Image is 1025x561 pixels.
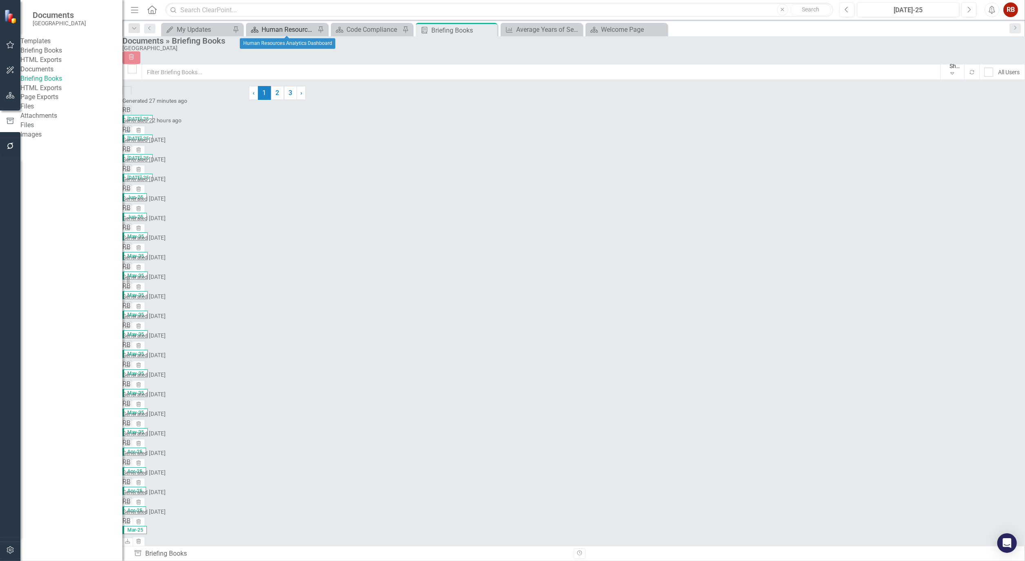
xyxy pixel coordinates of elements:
div: Briefing Books [134,549,568,559]
div: Documents [20,65,122,74]
span: [DATE]-25 [122,135,153,143]
button: [DATE]-25 [857,2,959,17]
a: Welcome Page [588,24,665,35]
span: May-25 [122,330,148,338]
div: Templates [20,37,122,46]
span: [DATE]-25 [122,174,153,182]
a: Briefing Books [20,46,122,55]
input: Search ClearPoint... [165,3,833,17]
span: May-25 [122,428,148,436]
span: Documents [33,10,86,20]
small: Generated [DATE] [122,293,166,300]
input: Filter Briefing Books... [142,64,941,80]
div: Human Resources Analytics Dashboard [262,24,315,35]
a: 2 [271,86,284,100]
small: Generated [DATE] [122,313,166,319]
span: Jun-25 [122,213,147,221]
span: May-25 [122,350,148,358]
small: Generated [DATE] [122,450,166,456]
a: Attachments [20,111,122,121]
small: Generated [DATE] [122,254,166,261]
img: ClearPoint Strategy [4,9,18,24]
div: [DATE]-25 [860,5,956,15]
span: May-25 [122,369,148,378]
span: ‹ [253,89,255,97]
span: May-25 [122,252,148,260]
div: My Updates [177,24,231,35]
span: May-25 [122,409,148,417]
a: Code Compliance [333,24,400,35]
div: Human Resources Analytics Dashboard [240,38,335,49]
span: [DATE]-25 [122,154,153,162]
small: Generated [DATE] [122,352,166,358]
span: Apr-25 [122,448,146,456]
a: Page Exports [20,93,122,102]
span: Jun-25 [122,193,147,201]
small: Generated [DATE] [122,508,166,515]
span: Apr-25 [122,467,146,475]
div: Code Compliance [346,24,400,35]
button: Search [790,4,831,15]
small: Generated [DATE] [122,489,166,495]
small: Generated [DATE] [122,391,166,398]
small: Generated [DATE] [122,371,166,378]
span: Search [802,6,819,13]
span: Apr-25 [122,487,146,495]
span: › [300,89,302,97]
span: 1 [258,86,271,100]
div: Files [20,102,122,111]
div: All Users [998,68,1020,76]
a: Images [20,130,122,139]
span: May-25 [122,311,148,319]
span: May-25 [122,232,148,241]
div: RB [122,517,249,526]
a: HTML Exports [20,84,122,93]
small: Generated [DATE] [122,156,166,163]
span: May-25 [122,272,148,280]
small: Generated 22 hours ago [122,117,182,124]
a: Files [20,121,122,130]
a: Average Years of Service [503,24,580,35]
a: Human Resources Analytics Dashboard [248,24,315,35]
small: Generated [DATE] [122,137,166,143]
small: Generated [DATE] [122,274,166,280]
a: Briefing Books [20,74,122,84]
small: Generated [DATE] [122,430,166,437]
div: Documents » Briefing Books [122,36,1021,45]
span: May-25 [122,389,148,397]
div: Welcome Page [601,24,665,35]
small: [GEOGRAPHIC_DATA] [33,20,86,27]
div: Open Intercom Messenger [997,533,1017,553]
small: Generated [DATE] [122,195,166,202]
div: Briefing Books [431,25,495,35]
span: Mar-25 [122,526,147,534]
small: Generated [DATE] [122,411,166,417]
div: Show All [950,62,960,70]
small: Generated [DATE] [122,332,166,339]
small: Generated [DATE] [122,176,166,182]
small: Generated 27 minutes ago [122,97,187,104]
small: Generated [DATE] [122,469,166,476]
span: Apr-25 [122,506,146,515]
button: RB [1003,2,1018,17]
a: My Updates [163,24,231,35]
small: Generated [DATE] [122,215,166,221]
a: 3 [284,86,297,100]
div: Average Years of Service [516,24,580,35]
div: [GEOGRAPHIC_DATA] [122,45,1021,51]
a: HTML Exports [20,55,122,65]
span: [DATE]-25 [122,115,153,123]
span: May-25 [122,291,148,299]
small: Generated [DATE] [122,234,166,241]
